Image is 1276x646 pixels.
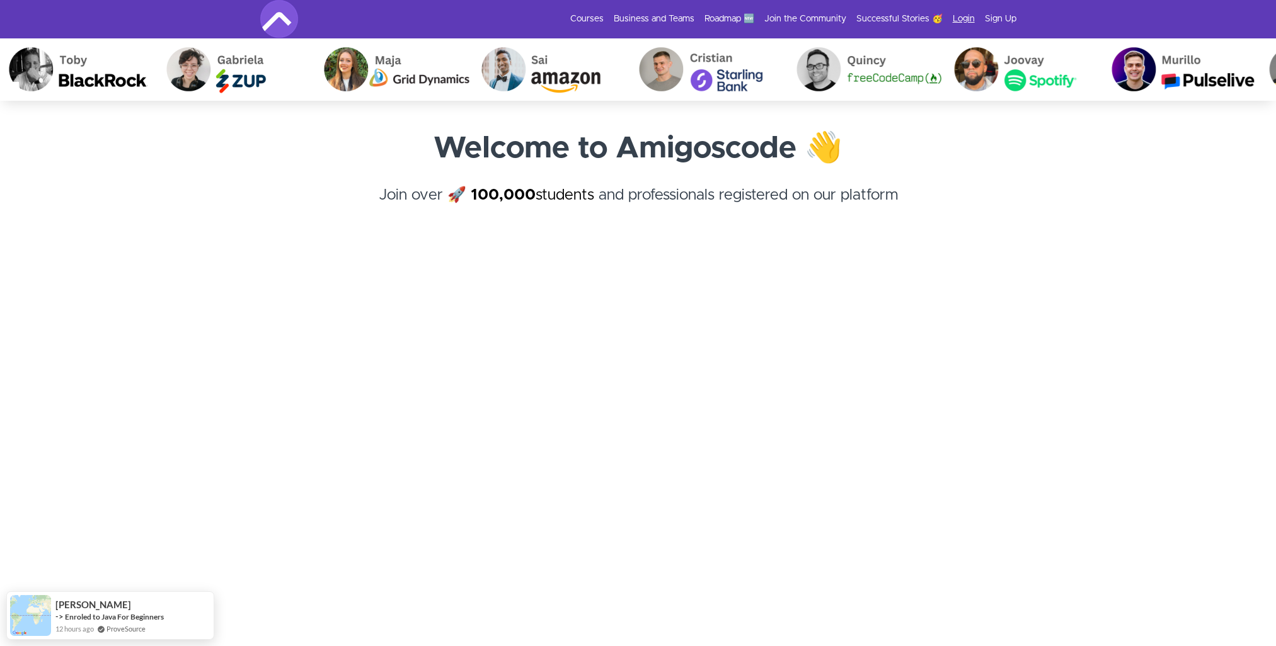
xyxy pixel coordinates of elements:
[471,188,536,203] strong: 100,000
[260,184,1016,229] h4: Join over 🚀 and professionals registered on our platform
[471,188,594,203] a: 100,000students
[614,13,694,25] a: Business and Teams
[764,13,846,25] a: Join the Community
[55,599,131,610] span: [PERSON_NAME]
[1012,38,1170,101] img: Murillo
[953,13,975,25] a: Login
[856,13,943,25] a: Successful Stories 🥳
[224,38,382,101] img: Maja
[854,38,1012,101] img: Joovay
[65,612,164,621] a: Enroled to Java For Beginners
[55,623,94,634] span: 12 hours ago
[704,13,754,25] a: Roadmap 🆕
[55,611,64,621] span: ->
[434,133,842,164] strong: Welcome to Amigoscode 👋
[985,13,1016,25] a: Sign Up
[67,38,224,101] img: Gabriela
[539,38,697,101] img: Cristian
[570,13,604,25] a: Courses
[697,38,854,101] img: Quincy
[106,623,146,634] a: ProveSource
[10,595,51,636] img: provesource social proof notification image
[382,38,539,101] img: Sai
